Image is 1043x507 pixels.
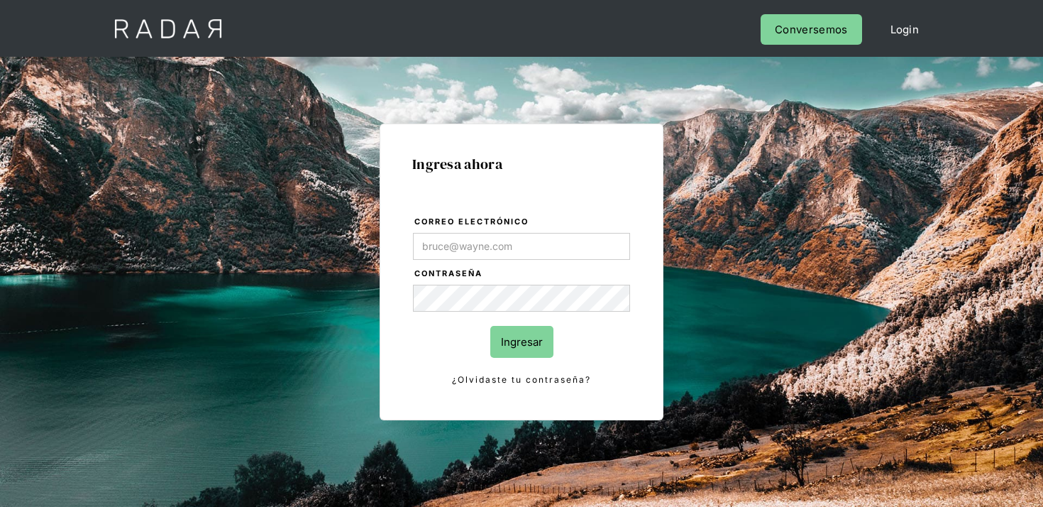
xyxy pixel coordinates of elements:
[413,372,630,388] a: ¿Olvidaste tu contraseña?
[876,14,934,45] a: Login
[412,214,631,388] form: Login Form
[761,14,861,45] a: Conversemos
[414,267,630,281] label: Contraseña
[413,233,630,260] input: bruce@wayne.com
[412,156,631,172] h1: Ingresa ahora
[490,326,553,358] input: Ingresar
[414,215,630,229] label: Correo electrónico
